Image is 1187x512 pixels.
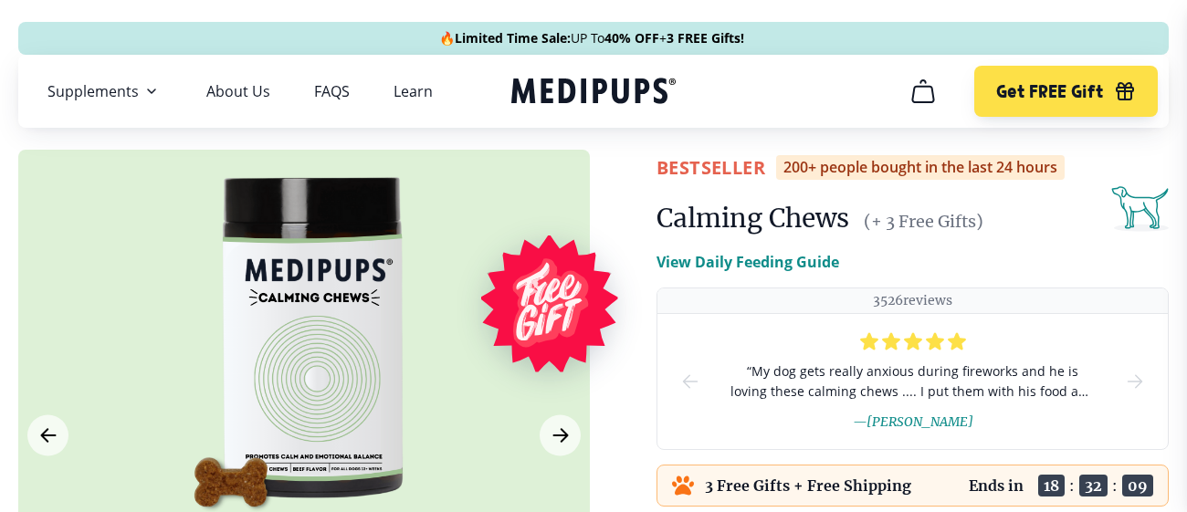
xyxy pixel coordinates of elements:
[47,82,139,100] span: Supplements
[394,82,433,100] a: Learn
[974,66,1158,117] button: Get FREE Gift
[901,69,945,113] button: cart
[657,202,849,235] h1: Calming Chews
[969,476,1024,495] p: Ends in
[657,155,765,180] span: BestSeller
[511,74,676,111] a: Medipups
[1124,314,1146,449] button: next-slide
[1112,476,1118,495] span: :
[27,415,68,456] button: Previous Image
[439,29,744,47] span: 🔥 UP To +
[1069,476,1075,495] span: :
[657,251,839,273] p: View Daily Feeding Guide
[996,81,1103,102] span: Get FREE Gift
[540,415,581,456] button: Next Image
[853,413,973,430] span: — [PERSON_NAME]
[314,82,350,100] a: FAQS
[864,211,983,232] span: (+ 3 Free Gifts)
[873,292,952,309] p: 3526 reviews
[1038,475,1065,496] span: 18
[679,314,701,449] button: prev-slide
[730,361,1095,402] span: “ My dog gets really anxious during fireworks and he is loving these calming chews .... I put the...
[776,155,1065,180] div: 200+ people bought in the last 24 hours
[1122,475,1153,496] span: 09
[1079,475,1108,496] span: 32
[206,82,270,100] a: About Us
[47,80,163,102] button: Supplements
[705,476,911,495] p: 3 Free Gifts + Free Shipping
